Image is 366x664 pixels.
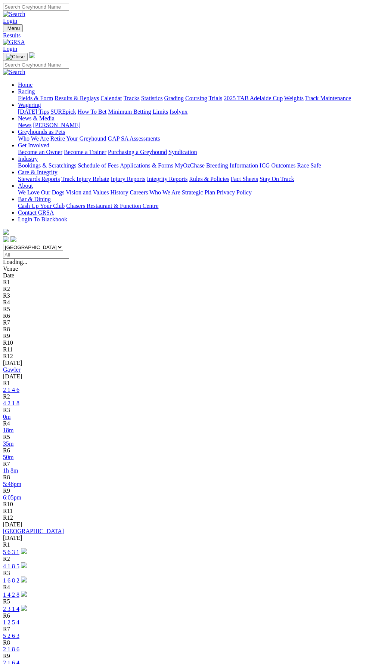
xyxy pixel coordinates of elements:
div: R4 [3,420,363,427]
a: History [110,189,128,196]
a: 1h 8m [3,467,18,474]
a: About [18,182,33,189]
div: R12 [3,514,363,521]
input: Search [3,3,69,11]
span: Menu [7,25,20,31]
input: Select date [3,251,69,259]
a: Statistics [141,95,163,101]
div: R3 [3,570,363,577]
a: Industry [18,156,38,162]
a: 2 1 4 6 [3,387,19,393]
div: R1 [3,380,363,387]
a: Care & Integrity [18,169,58,175]
img: twitter.svg [10,236,16,242]
a: SUREpick [50,108,76,115]
div: R11 [3,508,363,514]
a: Strategic Plan [182,189,215,196]
a: Gawler [3,366,21,373]
div: About [18,189,363,196]
a: Login To Blackbook [18,216,67,222]
div: Industry [18,162,363,169]
a: Syndication [168,149,197,155]
a: Login [3,18,17,24]
div: R5 [3,598,363,605]
a: Injury Reports [111,176,145,182]
a: [GEOGRAPHIC_DATA] [3,528,64,534]
div: R4 [3,299,363,306]
div: [DATE] [3,521,363,528]
a: How To Bet [78,108,107,115]
a: Isolynx [170,108,187,115]
div: Date [3,272,363,279]
a: 4 1 8 5 [3,563,19,569]
a: Schedule of Fees [78,162,118,169]
div: R2 [3,286,363,292]
div: R7 [3,461,363,467]
a: Chasers Restaurant & Function Centre [66,203,158,209]
div: R9 [3,653,363,660]
a: Greyhounds as Pets [18,129,65,135]
div: R7 [3,626,363,633]
a: We Love Our Dogs [18,189,64,196]
div: Venue [3,265,363,272]
a: 35m [3,440,13,447]
a: Cash Up Your Club [18,203,65,209]
img: GRSA [3,39,25,46]
img: logo-grsa-white.png [29,52,35,58]
div: R2 [3,556,363,562]
input: Search [3,61,69,69]
div: R9 [3,333,363,339]
a: Home [18,82,32,88]
button: Toggle navigation [3,24,23,32]
a: 5:46pm [3,481,21,487]
a: 6:05pm [3,494,21,501]
a: Fields & Form [18,95,53,101]
a: Become an Owner [18,149,62,155]
a: Results [3,32,363,39]
img: play-circle.svg [21,562,27,568]
a: Results & Replays [55,95,99,101]
div: News & Media [18,122,363,129]
a: Privacy Policy [217,189,252,196]
a: Applications & Forms [120,162,173,169]
a: Fact Sheets [231,176,258,182]
a: Login [3,46,17,52]
a: Become a Trainer [64,149,106,155]
div: Racing [18,95,363,102]
div: R1 [3,279,363,286]
div: R6 [3,313,363,319]
a: Race Safe [297,162,321,169]
a: Coursing [185,95,207,101]
a: MyOzChase [175,162,205,169]
div: R8 [3,326,363,333]
div: [DATE] [3,535,363,541]
div: R12 [3,353,363,360]
a: Minimum Betting Limits [108,108,168,115]
div: R4 [3,584,363,591]
img: Search [3,11,25,18]
img: Close [6,54,25,60]
a: Rules & Policies [189,176,229,182]
div: R11 [3,346,363,353]
a: 2 3 1 4 [3,606,19,612]
img: play-circle.svg [21,548,27,554]
div: [DATE] [3,373,363,380]
a: Bar & Dining [18,196,51,202]
a: News [18,122,31,128]
div: [DATE] [3,360,363,366]
div: R5 [3,434,363,440]
div: R10 [3,501,363,508]
div: R6 [3,447,363,454]
img: play-circle.svg [21,591,27,597]
a: Stay On Track [260,176,294,182]
a: Track Maintenance [305,95,351,101]
div: Greyhounds as Pets [18,135,363,142]
a: 50m [3,454,13,460]
a: 0m [3,414,10,420]
div: Care & Integrity [18,176,363,182]
a: Racing [18,88,35,95]
a: 1 6 8 2 [3,577,19,584]
a: Grading [164,95,184,101]
div: R5 [3,306,363,313]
